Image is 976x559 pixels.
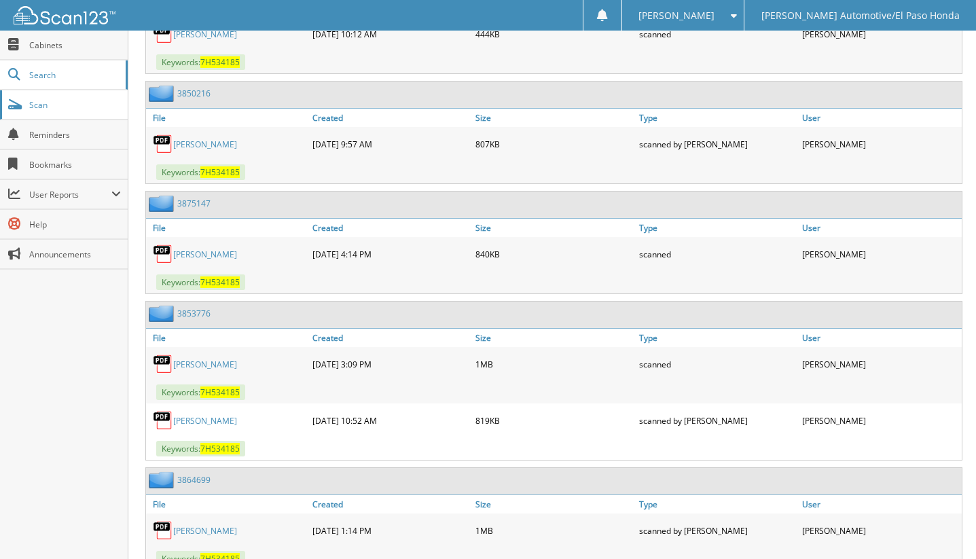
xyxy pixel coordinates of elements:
[200,443,240,454] span: 7H534185
[799,219,962,237] a: User
[156,54,245,70] span: Keywords:
[173,139,237,150] a: [PERSON_NAME]
[636,109,799,127] a: Type
[149,471,177,488] img: folder2.png
[636,329,799,347] a: Type
[309,109,472,127] a: Created
[153,134,173,154] img: PDF.png
[636,20,799,48] div: scanned
[472,407,635,434] div: 819KB
[200,166,240,178] span: 7H534185
[638,12,715,20] span: [PERSON_NAME]
[149,195,177,212] img: folder2.png
[799,20,962,48] div: [PERSON_NAME]
[799,130,962,158] div: [PERSON_NAME]
[146,329,309,347] a: File
[799,329,962,347] a: User
[636,495,799,513] a: Type
[29,219,121,230] span: Help
[309,20,472,48] div: [DATE] 10:12 AM
[153,410,173,431] img: PDF.png
[156,274,245,290] span: Keywords:
[309,219,472,237] a: Created
[173,525,237,537] a: [PERSON_NAME]
[146,109,309,127] a: File
[173,359,237,370] a: [PERSON_NAME]
[309,495,472,513] a: Created
[29,249,121,260] span: Announcements
[149,305,177,322] img: folder2.png
[309,130,472,158] div: [DATE] 9:57 AM
[636,350,799,378] div: scanned
[29,99,121,111] span: Scan
[309,407,472,434] div: [DATE] 10:52 AM
[146,495,309,513] a: File
[472,240,635,268] div: 840KB
[156,384,245,400] span: Keywords:
[799,109,962,127] a: User
[200,276,240,288] span: 7H534185
[309,517,472,544] div: [DATE] 1:14 PM
[149,85,177,102] img: folder2.png
[29,189,111,200] span: User Reports
[173,415,237,427] a: [PERSON_NAME]
[472,219,635,237] a: Size
[153,520,173,541] img: PDF.png
[636,517,799,544] div: scanned by [PERSON_NAME]
[153,24,173,44] img: PDF.png
[309,350,472,378] div: [DATE] 3:09 PM
[156,164,245,180] span: Keywords:
[177,308,211,319] a: 3853776
[799,407,962,434] div: [PERSON_NAME]
[636,240,799,268] div: scanned
[146,219,309,237] a: File
[156,441,245,456] span: Keywords:
[14,6,115,24] img: scan123-logo-white.svg
[200,386,240,398] span: 7H534185
[472,329,635,347] a: Size
[799,495,962,513] a: User
[153,354,173,374] img: PDF.png
[173,249,237,260] a: [PERSON_NAME]
[472,130,635,158] div: 807KB
[29,39,121,51] span: Cabinets
[177,474,211,486] a: 3864699
[472,109,635,127] a: Size
[153,244,173,264] img: PDF.png
[636,130,799,158] div: scanned by [PERSON_NAME]
[173,29,237,40] a: [PERSON_NAME]
[908,494,976,559] iframe: Chat Widget
[309,329,472,347] a: Created
[29,69,119,81] span: Search
[799,517,962,544] div: [PERSON_NAME]
[200,56,240,68] span: 7H534185
[29,129,121,141] span: Reminders
[472,350,635,378] div: 1MB
[177,198,211,209] a: 3875147
[761,12,960,20] span: [PERSON_NAME] Automotive/El Paso Honda
[472,20,635,48] div: 444KB
[636,407,799,434] div: scanned by [PERSON_NAME]
[799,240,962,268] div: [PERSON_NAME]
[29,159,121,170] span: Bookmarks
[472,495,635,513] a: Size
[309,240,472,268] div: [DATE] 4:14 PM
[177,88,211,99] a: 3850216
[472,517,635,544] div: 1MB
[636,219,799,237] a: Type
[799,350,962,378] div: [PERSON_NAME]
